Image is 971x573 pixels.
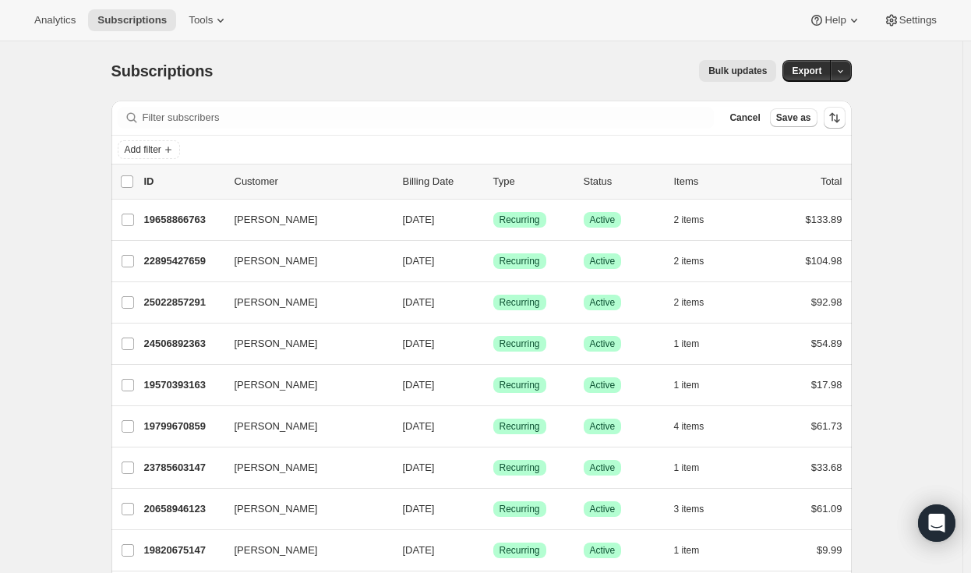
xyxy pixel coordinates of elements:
[500,462,540,474] span: Recurring
[782,60,831,82] button: Export
[88,9,176,31] button: Subscriptions
[792,65,821,77] span: Export
[144,253,222,269] p: 22895427659
[674,333,717,355] button: 1 item
[770,108,817,127] button: Save as
[225,455,381,480] button: [PERSON_NAME]
[674,462,700,474] span: 1 item
[235,543,318,558] span: [PERSON_NAME]
[811,420,842,432] span: $61.73
[674,498,722,520] button: 3 items
[225,414,381,439] button: [PERSON_NAME]
[225,373,381,398] button: [PERSON_NAME]
[235,501,318,517] span: [PERSON_NAME]
[144,498,842,520] div: 20658946123[PERSON_NAME][DATE]SuccessRecurringSuccessActive3 items$61.09
[403,503,435,515] span: [DATE]
[674,416,722,437] button: 4 items
[144,460,222,476] p: 23785603147
[674,544,700,557] span: 1 item
[918,504,955,542] div: Open Intercom Messenger
[235,174,390,189] p: Customer
[708,65,767,77] span: Bulk updates
[723,108,766,127] button: Cancel
[500,296,540,309] span: Recurring
[493,174,571,189] div: Type
[811,296,842,308] span: $92.98
[235,295,318,310] span: [PERSON_NAME]
[403,214,435,225] span: [DATE]
[25,9,85,31] button: Analytics
[144,250,842,272] div: 22895427659[PERSON_NAME][DATE]SuccessRecurringSuccessActive2 items$104.98
[235,460,318,476] span: [PERSON_NAME]
[806,255,842,267] span: $104.98
[144,419,222,434] p: 19799670859
[97,14,167,27] span: Subscriptions
[403,420,435,432] span: [DATE]
[225,331,381,356] button: [PERSON_NAME]
[500,255,540,267] span: Recurring
[500,420,540,433] span: Recurring
[225,207,381,232] button: [PERSON_NAME]
[899,14,937,27] span: Settings
[144,174,842,189] div: IDCustomerBilling DateTypeStatusItemsTotal
[225,538,381,563] button: [PERSON_NAME]
[806,214,842,225] span: $133.89
[590,338,616,350] span: Active
[144,212,222,228] p: 19658866763
[811,503,842,515] span: $61.09
[500,338,540,350] span: Recurring
[225,290,381,315] button: [PERSON_NAME]
[403,338,435,349] span: [DATE]
[584,174,662,189] p: Status
[144,501,222,517] p: 20658946123
[403,174,481,189] p: Billing Date
[144,374,842,396] div: 19570393163[PERSON_NAME][DATE]SuccessRecurringSuccessActive1 item$17.98
[811,338,842,349] span: $54.89
[144,543,222,558] p: 19820675147
[34,14,76,27] span: Analytics
[111,62,214,80] span: Subscriptions
[800,9,870,31] button: Help
[144,336,222,352] p: 24506892363
[235,377,318,393] span: [PERSON_NAME]
[821,174,842,189] p: Total
[824,107,846,129] button: Sort the results
[235,336,318,352] span: [PERSON_NAME]
[590,255,616,267] span: Active
[674,539,717,561] button: 1 item
[590,544,616,557] span: Active
[674,338,700,350] span: 1 item
[144,457,842,479] div: 23785603147[PERSON_NAME][DATE]SuccessRecurringSuccessActive1 item$33.68
[590,379,616,391] span: Active
[674,379,700,391] span: 1 item
[811,462,842,473] span: $33.68
[144,377,222,393] p: 19570393163
[235,212,318,228] span: [PERSON_NAME]
[674,296,704,309] span: 2 items
[817,544,842,556] span: $9.99
[144,539,842,561] div: 19820675147[PERSON_NAME][DATE]SuccessRecurringSuccessActive1 item$9.99
[144,333,842,355] div: 24506892363[PERSON_NAME][DATE]SuccessRecurringSuccessActive1 item$54.89
[500,503,540,515] span: Recurring
[144,416,842,437] div: 19799670859[PERSON_NAME][DATE]SuccessRecurringSuccessActive4 items$61.73
[500,544,540,557] span: Recurring
[403,379,435,391] span: [DATE]
[225,249,381,274] button: [PERSON_NAME]
[729,111,760,124] span: Cancel
[811,379,842,391] span: $17.98
[143,107,715,129] input: Filter subscribers
[674,374,717,396] button: 1 item
[674,174,752,189] div: Items
[235,419,318,434] span: [PERSON_NAME]
[235,253,318,269] span: [PERSON_NAME]
[590,214,616,226] span: Active
[403,544,435,556] span: [DATE]
[125,143,161,156] span: Add filter
[144,209,842,231] div: 19658866763[PERSON_NAME][DATE]SuccessRecurringSuccessActive2 items$133.89
[824,14,846,27] span: Help
[674,457,717,479] button: 1 item
[225,497,381,522] button: [PERSON_NAME]
[403,462,435,473] span: [DATE]
[403,255,435,267] span: [DATE]
[144,295,222,310] p: 25022857291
